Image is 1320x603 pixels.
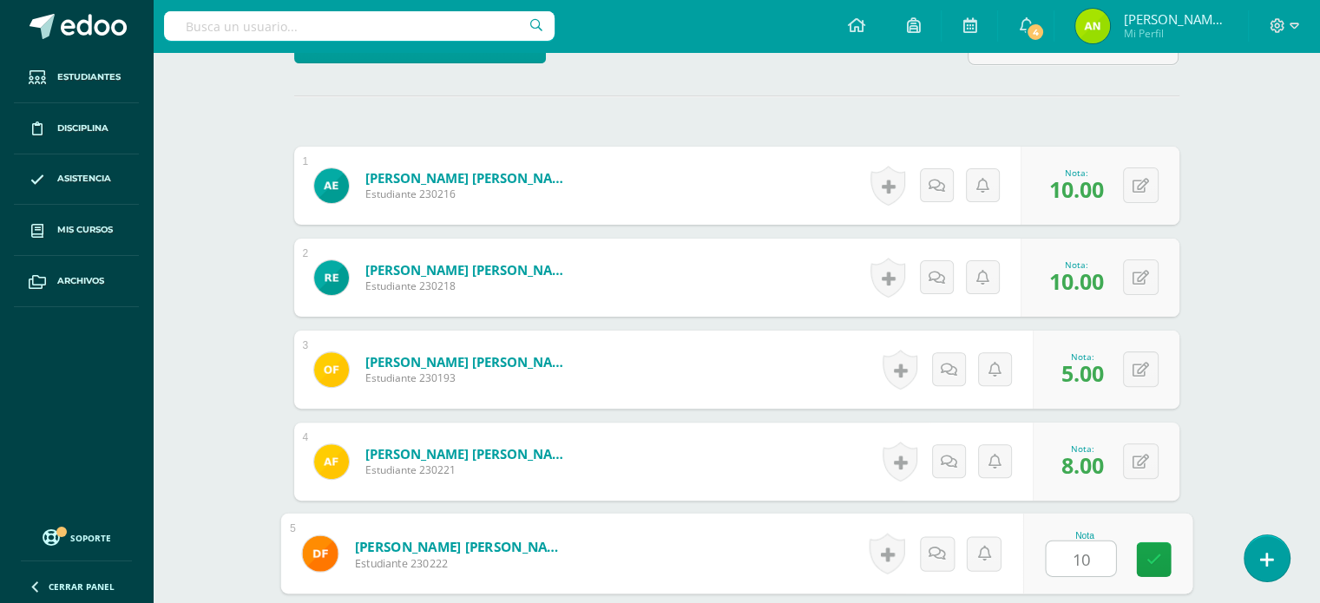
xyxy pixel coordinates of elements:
[14,154,139,206] a: Asistencia
[1049,266,1104,296] span: 10.00
[1045,530,1124,540] div: Nota
[302,535,338,571] img: 0c37aa8c9e7304c1d3407f718105d183.png
[354,537,568,555] a: [PERSON_NAME] [PERSON_NAME]
[365,261,574,279] a: [PERSON_NAME] [PERSON_NAME]
[1075,9,1110,43] img: e0a81609c61a83c3d517c35959a17569.png
[365,353,574,370] a: [PERSON_NAME] [PERSON_NAME]
[1061,358,1104,388] span: 5.00
[1061,450,1104,480] span: 8.00
[70,532,111,544] span: Soporte
[49,580,115,593] span: Cerrar panel
[365,462,574,477] span: Estudiante 230221
[57,70,121,84] span: Estudiantes
[1046,541,1115,576] input: 0-10.0
[365,187,574,201] span: Estudiante 230216
[14,52,139,103] a: Estudiantes
[314,168,349,203] img: 3907c71adfaaf69bd960319c2fb2f660.png
[1061,351,1104,363] div: Nota:
[365,279,574,293] span: Estudiante 230218
[1049,167,1104,179] div: Nota:
[14,205,139,256] a: Mis cursos
[57,223,113,237] span: Mis cursos
[1061,442,1104,455] div: Nota:
[354,555,568,571] span: Estudiante 230222
[1123,10,1227,28] span: [PERSON_NAME][US_STATE]
[365,169,574,187] a: [PERSON_NAME] [PERSON_NAME]
[1026,23,1045,42] span: 4
[365,370,574,385] span: Estudiante 230193
[164,11,555,41] input: Busca un usuario...
[1049,259,1104,271] div: Nota:
[1049,174,1104,204] span: 10.00
[314,260,349,295] img: 54f51a2274670b6ba0bc3662b28504e2.png
[21,525,132,548] a: Soporte
[57,121,108,135] span: Disciplina
[57,274,104,288] span: Archivos
[14,256,139,307] a: Archivos
[314,444,349,479] img: ed5167b1a05974703fcbcc28102d96ba.png
[314,352,349,387] img: 50e54f660a42e51da7d6a58b3ed086cf.png
[57,172,111,186] span: Asistencia
[14,103,139,154] a: Disciplina
[1123,26,1227,41] span: Mi Perfil
[365,445,574,462] a: [PERSON_NAME] [PERSON_NAME]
